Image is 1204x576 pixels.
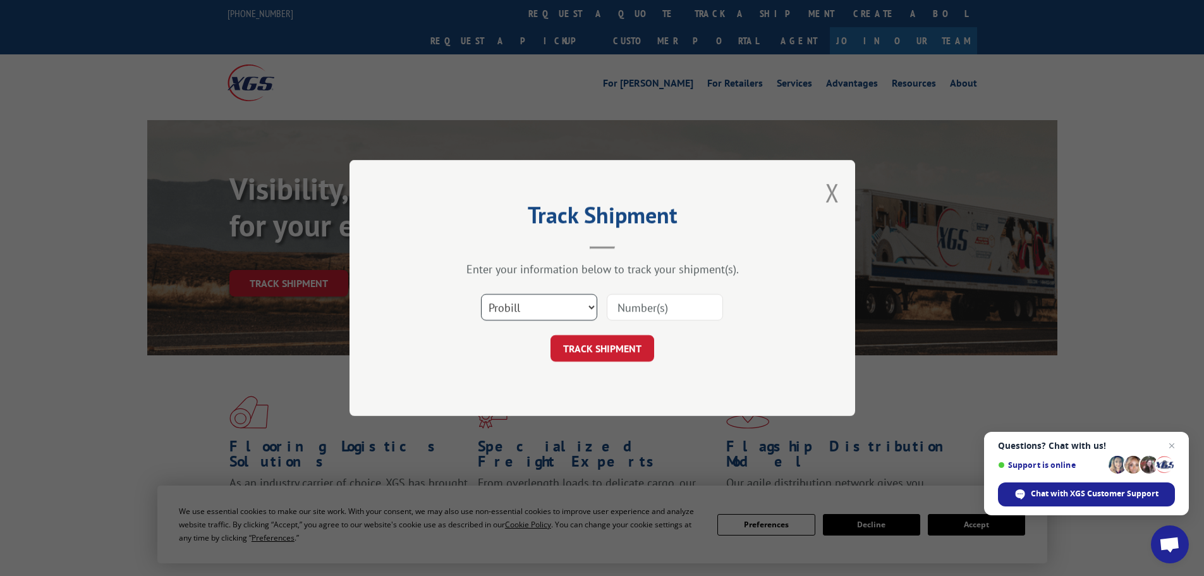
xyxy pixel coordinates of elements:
[413,206,792,230] h2: Track Shipment
[998,460,1104,470] span: Support is online
[607,294,723,321] input: Number(s)
[1164,438,1179,453] span: Close chat
[1151,525,1189,563] div: Open chat
[998,482,1175,506] div: Chat with XGS Customer Support
[550,335,654,362] button: TRACK SHIPMENT
[998,441,1175,451] span: Questions? Chat with us!
[1031,488,1158,499] span: Chat with XGS Customer Support
[413,262,792,276] div: Enter your information below to track your shipment(s).
[825,176,839,209] button: Close modal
